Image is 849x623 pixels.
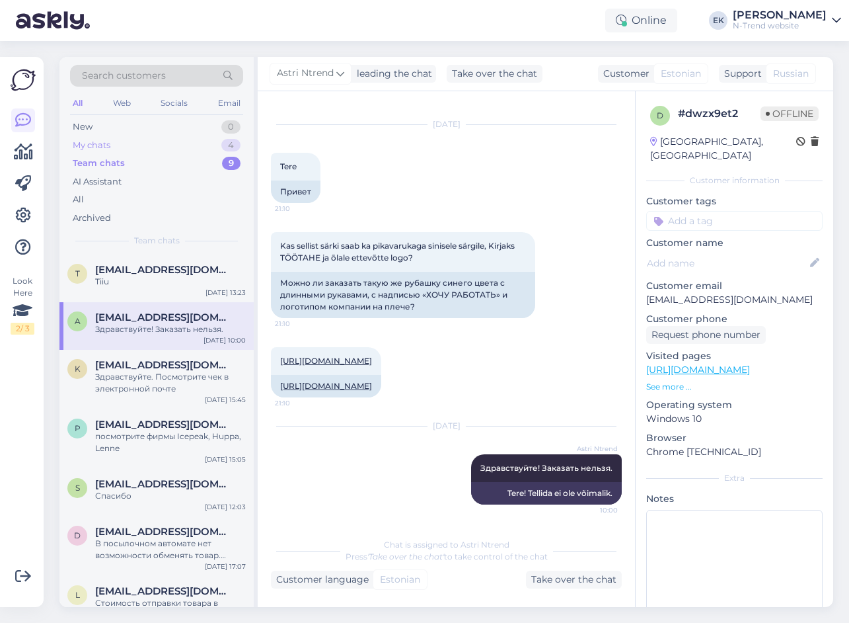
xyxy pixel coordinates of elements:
[221,120,240,134] div: 0
[275,398,324,408] span: 21:10
[280,241,517,263] span: Kas sellist särki saab ka pikavarukaga sinisele särgile, Kirjaks TÖÖTAHE ja õlale ettevõtte logo?
[646,279,823,293] p: Customer email
[95,371,246,395] div: Здравствуйте. Посмотрите чек в электронной почте
[719,67,762,81] div: Support
[657,110,663,120] span: d
[205,561,246,571] div: [DATE] 17:07
[73,175,122,188] div: AI Assistant
[75,483,80,493] span: s
[95,276,246,288] div: Tiiu
[646,472,823,484] div: Extra
[526,571,622,589] div: Take over the chat
[646,326,766,344] div: Request phone number
[95,359,233,371] span: kristerkell1@gmail.com
[11,323,34,335] div: 2 / 3
[280,161,297,171] span: Tere
[215,95,243,112] div: Email
[646,194,823,208] p: Customer tags
[646,381,823,393] p: See more ...
[351,67,432,81] div: leading the chat
[678,106,760,122] div: # dwzx9et2
[646,431,823,445] p: Browser
[650,135,796,163] div: [GEOGRAPHIC_DATA], [GEOGRAPHIC_DATA]
[95,585,233,597] span: lenchik5551000@gmail.com
[646,211,823,231] input: Add a tag
[73,157,125,170] div: Team chats
[95,526,233,538] span: dace_skripsta@inbox.lv
[646,412,823,426] p: Windows 10
[221,139,240,152] div: 4
[646,312,823,326] p: Customer phone
[271,181,320,203] div: Привет
[110,95,133,112] div: Web
[346,552,548,561] span: Press to take control of the chat
[598,67,649,81] div: Customer
[271,272,535,318] div: Можно ли заказать такую ​​же рубашку синего цвета с длинными рукавами, с надписью «ХОЧУ РАБОТАТЬ»...
[203,335,246,345] div: [DATE] 10:00
[205,502,246,512] div: [DATE] 12:03
[75,590,80,600] span: l
[646,349,823,363] p: Visited pages
[471,482,622,505] div: Tere! Tellida ei ole võimalik.
[95,597,246,621] div: Стоимость отправки товара в [GEOGRAPHIC_DATA] и Казахстан - конечная стоимоть отправки рассчитыва...
[271,420,622,432] div: [DATE]
[568,505,618,515] span: 10:00
[646,445,823,459] p: Chrome [TECHNICAL_ID]
[205,454,246,464] div: [DATE] 15:05
[75,269,80,278] span: t
[95,490,246,502] div: Спасибо
[95,419,233,431] span: parmmare@gmail.com
[447,65,542,83] div: Take over the chat
[646,364,750,376] a: [URL][DOMAIN_NAME]
[275,204,324,214] span: 21:10
[95,538,246,561] div: В посылочном автомате нет возможности обменять товар. Единственный способ - вернуть товар через п...
[95,264,233,276] span: tiiuvendla@gmail.com
[70,95,85,112] div: All
[271,573,369,587] div: Customer language
[275,319,324,329] span: 21:10
[733,10,827,21] div: [PERSON_NAME]
[205,395,246,405] div: [DATE] 15:45
[280,356,372,366] a: [URL][DOMAIN_NAME]
[73,212,111,225] div: Archived
[760,106,819,121] span: Offline
[73,193,84,206] div: All
[205,288,246,298] div: [DATE] 13:23
[73,120,92,134] div: New
[709,11,727,30] div: EK
[661,67,701,81] span: Estonian
[647,256,807,270] input: Add name
[280,381,372,391] a: [URL][DOMAIN_NAME]
[367,552,444,561] i: 'Take over the chat'
[11,67,36,93] img: Askly Logo
[380,573,420,587] span: Estonian
[646,398,823,412] p: Operating system
[95,323,246,335] div: Здравствуйте! Заказать нельзя.
[733,21,827,31] div: N-Trend website
[646,293,823,307] p: [EMAIL_ADDRESS][DOMAIN_NAME]
[75,316,81,326] span: a
[158,95,190,112] div: Socials
[733,10,841,31] a: [PERSON_NAME]N-Trend website
[646,492,823,506] p: Notes
[222,157,240,170] div: 9
[277,66,334,81] span: Astri Ntrend
[73,139,110,152] div: My chats
[384,540,509,550] span: Chat is assigned to Astri Ntrend
[646,236,823,250] p: Customer name
[134,235,180,247] span: Team chats
[95,478,233,490] span: sveti-f@yandex.ru
[271,118,622,130] div: [DATE]
[646,175,823,187] div: Customer information
[75,423,81,433] span: p
[11,275,34,335] div: Look Here
[773,67,809,81] span: Russian
[74,530,81,540] span: d
[75,364,81,374] span: k
[82,69,166,83] span: Search customers
[605,9,677,32] div: Online
[95,431,246,454] div: посмотрите фирмы Icepeak, Huppa, Lenne
[480,463,612,473] span: Здравствуйте! Заказать нельзя.
[95,311,233,323] span: arli@parmet.ee
[568,444,618,454] span: Astri Ntrend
